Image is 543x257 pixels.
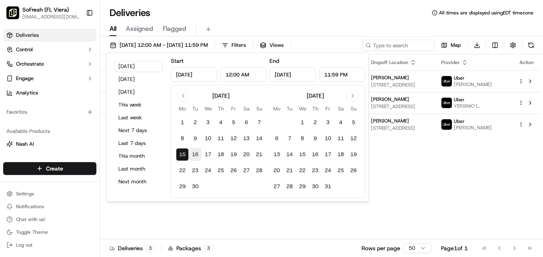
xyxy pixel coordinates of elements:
button: Chat with us! [3,214,96,225]
button: 8 [296,132,309,145]
div: Page 1 of 1 [441,244,468,252]
button: 15 [296,148,309,161]
button: Refresh [525,40,537,51]
button: 1 [296,116,309,129]
span: [STREET_ADDRESS] [371,125,429,131]
button: 27 [270,180,283,193]
button: 16 [309,148,321,161]
button: 20 [270,164,283,177]
button: 17 [321,148,334,161]
span: YERSINIO L. [454,103,480,109]
button: 21 [283,164,296,177]
button: 25 [334,164,347,177]
button: 23 [309,164,321,177]
span: [PERSON_NAME] [371,74,409,81]
button: 22 [176,164,189,177]
button: 19 [347,148,360,161]
button: Orchestrate [3,58,96,70]
span: Views [270,42,283,49]
span: [PERSON_NAME] [454,124,492,131]
span: Uber [454,118,465,124]
button: 12 [347,132,360,145]
span: Uber [454,75,465,81]
button: 5 [347,116,360,129]
span: Engage [16,75,34,82]
button: 13 [240,132,253,145]
th: Tuesday [283,104,296,113]
button: 16 [189,148,202,161]
button: 6 [240,116,253,129]
label: End [270,57,279,64]
button: This month [115,151,163,162]
input: Date [171,67,217,82]
div: We're available if you need us! [27,84,101,91]
a: 📗Knowledge Base [5,113,64,127]
span: [PERSON_NAME] [371,96,409,102]
span: Analytics [16,89,38,96]
button: 11 [334,132,347,145]
button: 31 [321,180,334,193]
span: Dropoff Location [371,59,408,66]
button: This week [115,99,163,110]
a: Analytics [3,86,96,99]
th: Monday [176,104,189,113]
button: Filters [218,40,250,51]
span: Pylon [80,136,97,142]
a: Nash AI [6,141,93,148]
button: [EMAIL_ADDRESS][DOMAIN_NAME] [22,14,80,20]
a: Deliveries [3,29,96,42]
button: 18 [214,148,227,161]
button: 4 [214,116,227,129]
button: Go to next month [347,90,358,101]
button: 14 [253,132,266,145]
th: Friday [321,104,334,113]
span: Map [451,42,461,49]
div: [DATE] [307,92,324,100]
button: Next month [115,176,163,187]
button: SoFresh (FL Viera) [22,6,69,14]
button: 6 [270,132,283,145]
button: 12 [227,132,240,145]
th: Sunday [347,104,360,113]
a: 💻API Documentation [64,113,132,127]
span: All [110,24,116,34]
span: Uber [454,96,465,103]
input: Time [319,67,365,82]
button: 3 [321,116,334,129]
span: Knowledge Base [16,116,61,124]
button: 1 [176,116,189,129]
th: Thursday [214,104,227,113]
div: 3 [146,245,155,252]
th: Friday [227,104,240,113]
input: Type to search [362,40,434,51]
button: 18 [334,148,347,161]
a: Fleet [6,155,93,162]
span: Fleet [16,155,28,162]
th: Wednesday [202,104,214,113]
span: Create [46,165,63,173]
button: [DATE] 12:00 AM - [DATE] 11:59 PM [106,40,212,51]
button: [DATE] [115,61,163,72]
th: Saturday [334,104,347,113]
button: 5 [227,116,240,129]
span: [STREET_ADDRESS] [371,82,429,88]
button: 10 [202,132,214,145]
button: Log out [3,239,96,251]
th: Saturday [240,104,253,113]
input: Got a question? Start typing here... [21,52,144,60]
button: Notifications [3,201,96,212]
span: [PERSON_NAME] [454,81,492,88]
button: Next 7 days [115,125,163,136]
button: Map [437,40,465,51]
th: Monday [270,104,283,113]
button: 22 [296,164,309,177]
button: 29 [296,180,309,193]
span: Flagged [163,24,186,34]
img: SoFresh (FL Viera) [6,6,19,19]
button: Views [256,40,287,51]
button: 30 [309,180,321,193]
a: Powered byPylon [56,135,97,142]
img: 1736555255976-a54dd68f-1ca7-489b-9aae-adbdc363a1c4 [8,76,22,91]
button: Start new chat [136,79,146,88]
